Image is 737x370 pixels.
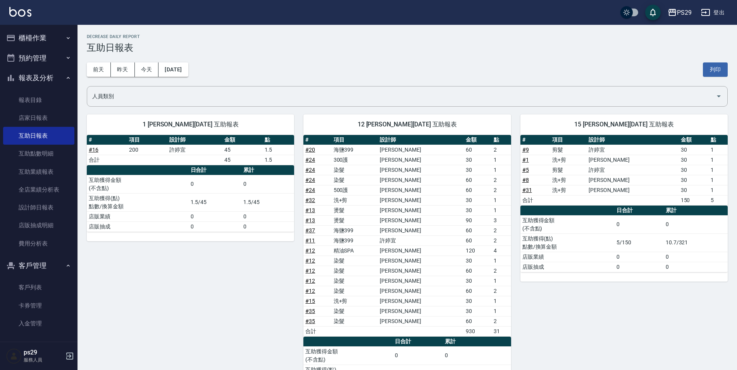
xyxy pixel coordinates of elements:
[332,276,378,286] td: 染髮
[189,221,242,232] td: 0
[3,145,74,163] a: 互助點數明細
[464,135,492,145] th: 金額
[135,62,159,77] button: 今天
[492,306,511,316] td: 1
[3,297,74,315] a: 卡券管理
[378,316,464,326] td: [PERSON_NAME]
[189,165,242,175] th: 日合計
[492,195,511,205] td: 1
[464,235,492,246] td: 60
[378,225,464,235] td: [PERSON_NAME]
[378,306,464,316] td: [PERSON_NAME]
[305,157,315,163] a: #24
[645,5,661,20] button: save
[615,206,664,216] th: 日合計
[90,90,713,103] input: 人員名稱
[305,268,315,274] a: #12
[305,207,315,213] a: #13
[222,155,263,165] td: 45
[665,5,695,21] button: PS29
[464,326,492,336] td: 930
[3,235,74,252] a: 費用分析表
[550,185,587,195] td: 洗+剪
[3,315,74,332] a: 入金管理
[550,175,587,185] td: 洗+剪
[332,205,378,215] td: 燙髮
[679,155,709,165] td: 30
[305,247,315,254] a: #12
[263,135,294,145] th: 點
[263,155,294,165] td: 1.5
[492,165,511,175] td: 1
[3,181,74,199] a: 全店業績分析表
[587,155,679,165] td: [PERSON_NAME]
[3,48,74,68] button: 預約管理
[464,225,492,235] td: 60
[332,256,378,266] td: 染髮
[587,175,679,185] td: [PERSON_NAME]
[378,246,464,256] td: [PERSON_NAME]
[492,326,511,336] td: 31
[378,276,464,286] td: [PERSON_NAME]
[378,155,464,165] td: [PERSON_NAME]
[332,165,378,175] td: 染髮
[709,165,728,175] td: 1
[305,288,315,294] a: #12
[6,348,22,364] img: Person
[378,286,464,296] td: [PERSON_NAME]
[709,185,728,195] td: 1
[520,135,550,145] th: #
[679,195,709,205] td: 150
[305,318,315,324] a: #35
[24,356,63,363] p: 服務人員
[378,256,464,266] td: [PERSON_NAME]
[127,145,167,155] td: 200
[305,278,315,284] a: #12
[679,145,709,155] td: 30
[464,246,492,256] td: 120
[492,185,511,195] td: 2
[698,5,728,20] button: 登出
[713,90,725,102] button: Open
[464,145,492,155] td: 60
[158,62,188,77] button: [DATE]
[3,109,74,127] a: 店家日報表
[87,193,189,211] td: 互助獲得(點) 點數/換算金額
[87,62,111,77] button: 前天
[3,163,74,181] a: 互助業績報表
[492,266,511,276] td: 2
[332,215,378,225] td: 燙髮
[305,298,315,304] a: #15
[464,195,492,205] td: 30
[522,187,532,193] a: #31
[313,121,501,128] span: 12 [PERSON_NAME][DATE] 互助報表
[378,205,464,215] td: [PERSON_NAME]
[522,167,529,173] a: #5
[378,296,464,306] td: [PERSON_NAME]
[189,193,242,211] td: 1.5/45
[679,175,709,185] td: 30
[3,216,74,234] a: 店販抽成明細
[305,217,315,223] a: #13
[520,195,550,205] td: 合計
[520,206,728,272] table: a dense table
[87,42,728,53] h3: 互助日報表
[587,135,679,145] th: 設計師
[87,155,127,165] td: 合計
[305,237,315,244] a: #11
[303,346,393,365] td: 互助獲得金額 (不含點)
[332,296,378,306] td: 洗+剪
[615,233,664,252] td: 5/150
[443,337,511,347] th: 累計
[332,246,378,256] td: 精油SPA
[530,121,718,128] span: 15 [PERSON_NAME][DATE] 互助報表
[222,135,263,145] th: 金額
[87,175,189,193] td: 互助獲得金額 (不含點)
[241,175,294,193] td: 0
[3,91,74,109] a: 報表目錄
[522,177,529,183] a: #8
[332,145,378,155] td: 海鹽399
[87,221,189,232] td: 店販抽成
[332,155,378,165] td: 300護
[464,155,492,165] td: 30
